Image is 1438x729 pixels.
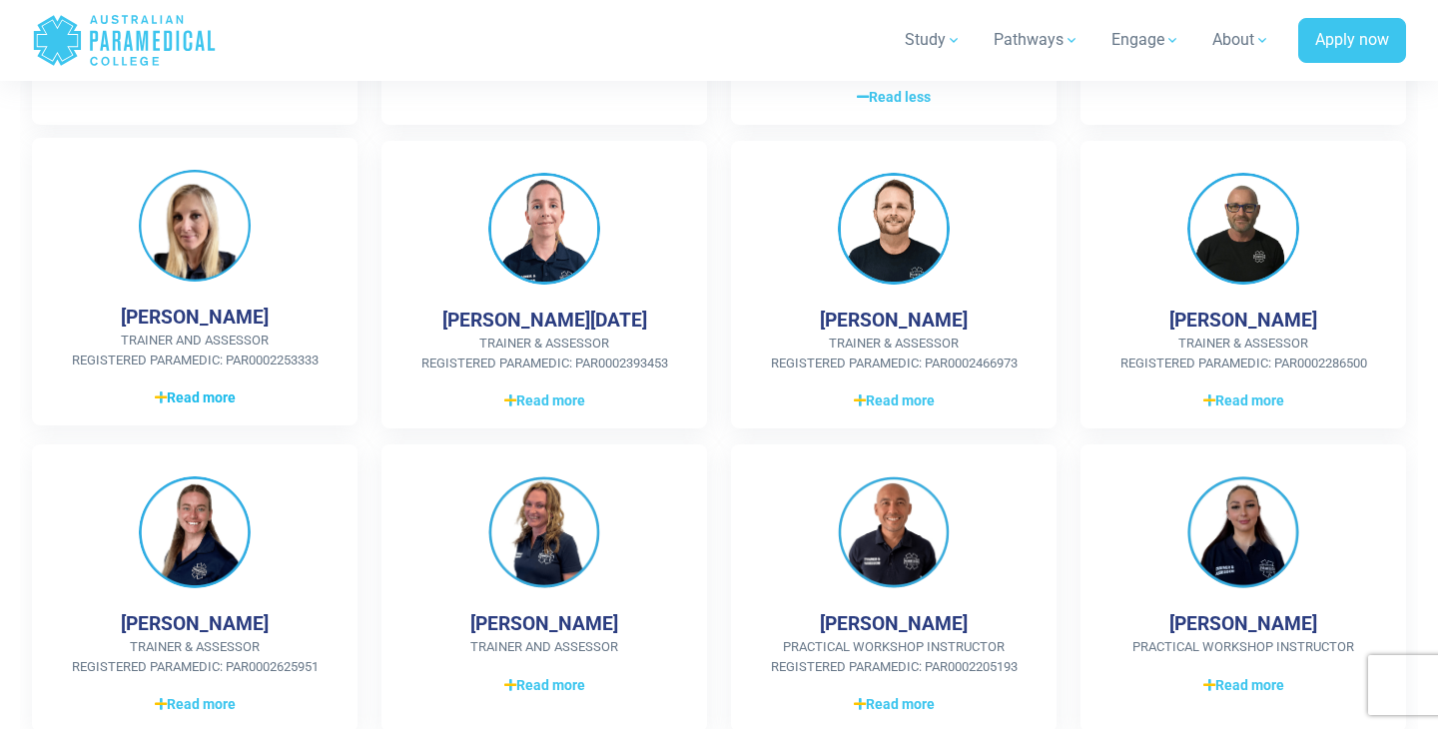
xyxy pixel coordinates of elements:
[504,390,585,411] span: Read more
[1112,637,1374,657] span: Practical Workshop Instructor
[139,476,251,588] img: Jennifer Prendergast
[121,612,269,635] h4: [PERSON_NAME]
[763,334,1025,372] span: Trainer & Assessor Registered Paramedic: PAR0002466973
[763,388,1025,412] a: Read more
[413,388,675,412] a: Read more
[488,476,600,588] img: Jolanta Kfoury
[1112,388,1374,412] a: Read more
[1169,612,1317,635] h4: [PERSON_NAME]
[820,612,968,635] h4: [PERSON_NAME]
[1187,173,1299,285] img: Mick Jones
[155,387,236,408] span: Read more
[155,694,236,715] span: Read more
[854,694,935,715] span: Read more
[442,309,647,332] h4: [PERSON_NAME][DATE]
[1298,18,1406,64] a: Apply now
[763,692,1025,716] a: Read more
[32,8,217,73] a: Australian Paramedical College
[1203,390,1284,411] span: Read more
[982,12,1091,68] a: Pathways
[121,306,269,329] h4: [PERSON_NAME]
[1203,675,1284,696] span: Read more
[854,390,935,411] span: Read more
[820,309,968,332] h4: [PERSON_NAME]
[413,673,675,697] a: Read more
[763,85,1025,109] a: Read less
[893,12,974,68] a: Study
[1200,12,1282,68] a: About
[139,170,251,282] img: Jolene Moss
[64,692,326,716] a: Read more
[838,173,950,285] img: Nathan Seidel
[504,675,585,696] span: Read more
[413,334,675,372] span: Trainer & Assessor Registered Paramedic: PAR0002393453
[1187,476,1299,588] img: Rachelle Elliott
[763,637,1025,676] span: Practical Workshop Instructor Registered Paramedic: PAR0002205193
[64,385,326,409] a: Read more
[64,331,326,369] span: Trainer and Assessor Registered Paramedic: PAR0002253333
[857,87,931,108] span: Read less
[64,637,326,676] span: Trainer & Assessor Registered Paramedic: PAR0002625951
[1112,673,1374,697] a: Read more
[470,612,618,635] h4: [PERSON_NAME]
[1099,12,1192,68] a: Engage
[488,173,600,285] img: Sophie Lucia Griffiths
[1112,334,1374,372] span: Trainer & Assessor Registered Paramedic: PAR0002286500
[1169,309,1317,332] h4: [PERSON_NAME]
[838,476,950,588] img: Leonard Price
[413,637,675,657] span: Trainer and Assessor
